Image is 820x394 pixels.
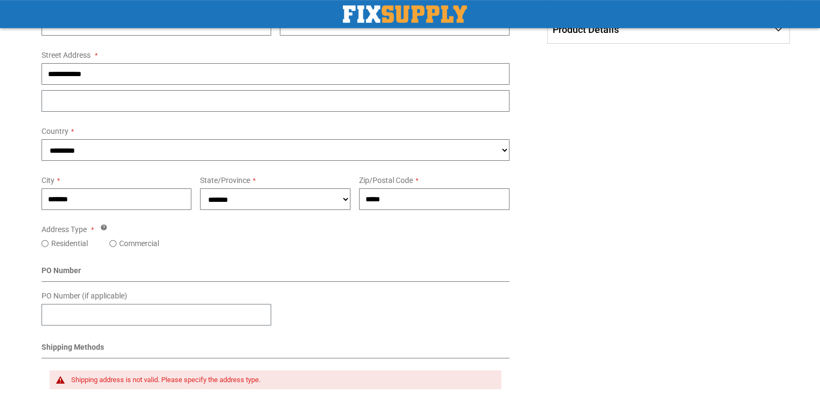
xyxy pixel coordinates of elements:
div: Shipping address is not valid. Please specify the address type. [71,376,491,384]
span: Address Type [42,225,87,234]
span: Zip/Postal Code [359,176,413,185]
span: Product Details [553,24,619,35]
span: City [42,176,54,185]
span: PO Number (if applicable) [42,291,127,300]
span: Country [42,127,68,135]
label: Commercial [119,238,159,249]
span: Street Address [42,51,91,59]
div: Shipping Methods [42,342,510,358]
label: Residential [51,238,88,249]
a: store logo [343,5,467,23]
div: PO Number [42,265,510,282]
span: State/Province [200,176,250,185]
img: Fix Industrial Supply [343,5,467,23]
